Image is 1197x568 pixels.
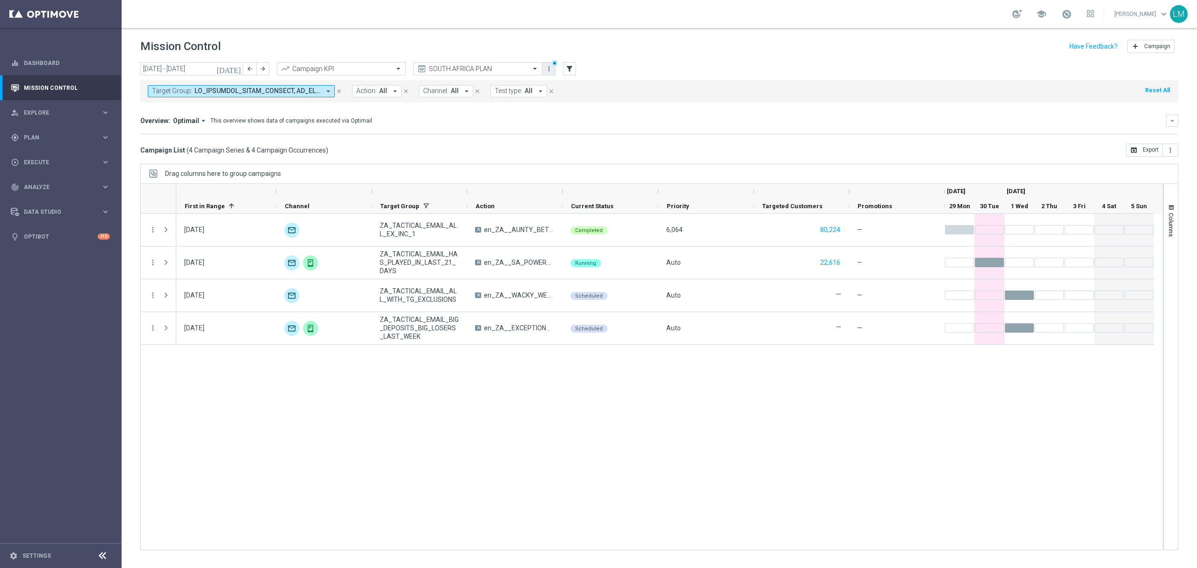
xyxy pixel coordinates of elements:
i: preview [417,64,426,73]
button: more_vert [149,324,157,332]
div: equalizer Dashboard [10,59,110,67]
span: 4 Sat [1102,203,1116,210]
span: 6,064 [666,226,683,233]
colored-tag: Scheduled [570,291,607,300]
span: ) [326,146,328,154]
colored-tag: Running [570,258,601,267]
div: Mission Control [11,75,110,100]
span: en_ZA__SA_POWERBALL_MEGAMILLIONS_MINI_COMBO__EMT_ALL_EM_TAC_LT [484,258,555,267]
button: more_vert [149,226,157,234]
img: Embedded Messaging [303,321,318,336]
i: gps_fixed [11,133,19,142]
span: Plan [24,135,101,140]
span: Current Status [571,203,613,210]
colored-tag: Completed [570,226,607,234]
i: arrow_drop_down [462,87,471,95]
div: 29 Sep 2025, Monday [184,226,204,234]
h3: Overview: [140,117,170,125]
span: [DATE] [947,188,966,195]
button: more_vert [149,291,157,299]
img: Optimail [284,321,299,336]
i: arrow_drop_down [324,87,332,95]
span: Analyze [24,184,101,190]
i: track_changes [11,183,19,191]
span: All [451,87,459,95]
span: Execute [24,160,101,165]
i: arrow_forward [260,66,266,72]
div: LM [1170,5,1188,23]
a: Mission Control [24,75,110,100]
ng-select: SOUTH AFRICA PLAN [413,62,542,75]
span: ZA_TACTICAL_EMAIL_ACTIVES ZA_TACTICAL_EMAIL_ACTIVES_DEPOSITED_BELOW 6_LAST_WEEK ZA_TACTICAL_EMAIL... [195,87,320,95]
span: keyboard_arrow_down [1159,9,1169,19]
span: Promotions [858,203,892,210]
i: trending_up [281,64,290,73]
button: add Campaign [1127,40,1175,53]
span: Auto [666,291,681,299]
button: Reset All [1144,85,1171,95]
span: A [475,227,481,233]
button: 80,224 [819,224,841,236]
span: 5 Sun [1131,203,1147,210]
div: 30 Sep 2025, Tuesday [184,258,204,267]
span: 3 Fri [1073,203,1086,210]
i: keyboard_arrow_right [101,133,110,142]
span: en_ZA__EXCEPTIONAL_DEPOSITOR_BONUS_DROP__EMT_ALL_EM_TAC_LT [484,324,555,332]
div: Execute [11,158,101,167]
i: keyboard_arrow_right [101,158,110,167]
span: Campaign [1144,43,1170,50]
div: Plan [11,133,101,142]
a: Optibot [24,224,98,249]
button: more_vert [544,63,554,74]
button: track_changes Analyze keyboard_arrow_right [10,183,110,191]
colored-tag: Scheduled [570,324,607,333]
span: Test type: [495,87,522,95]
i: play_circle_outline [11,158,19,167]
span: Auto [666,324,681,332]
span: Scheduled [575,326,603,332]
span: — [857,324,862,332]
div: gps_fixed Plan keyboard_arrow_right [10,134,110,141]
span: 29 Mon [949,203,970,210]
multiple-options-button: Export to CSV [1126,146,1178,153]
span: [DATE] [1007,188,1025,195]
a: Settings [22,553,51,559]
button: Channel: All arrow_drop_down [419,85,473,97]
span: All [379,87,387,95]
div: Data Studio keyboard_arrow_right [10,208,110,216]
span: Scheduled [575,293,603,299]
a: [PERSON_NAME]keyboard_arrow_down [1113,7,1170,21]
button: Optimail arrow_drop_down [170,117,210,125]
button: close [335,86,343,96]
button: play_circle_outline Execute keyboard_arrow_right [10,159,110,166]
i: keyboard_arrow_right [101,207,110,216]
a: Dashboard [24,51,110,75]
div: Press SPACE to select this row. [176,279,1154,312]
button: 22,616 [819,257,841,269]
div: Press SPACE to select this row. [176,214,1154,247]
img: Optimail [284,223,299,238]
i: keyboard_arrow_right [101,108,110,117]
div: Press SPACE to select this row. [141,279,176,312]
span: A [475,325,481,331]
button: more_vert [149,258,157,267]
i: lightbulb [11,233,19,241]
div: Explore [11,109,101,117]
span: Running [575,260,596,266]
span: school [1036,9,1046,19]
span: Target Group [380,203,419,210]
div: Row Groups [165,170,281,177]
button: arrow_forward [256,62,269,75]
i: more_vert [545,65,553,73]
i: settings [9,552,18,560]
div: Mission Control [10,84,110,92]
span: Completed [575,227,603,233]
h1: Mission Control [140,40,221,53]
span: 2 Thu [1041,203,1057,210]
span: Data Studio [24,209,101,215]
i: arrow_back [246,66,253,72]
